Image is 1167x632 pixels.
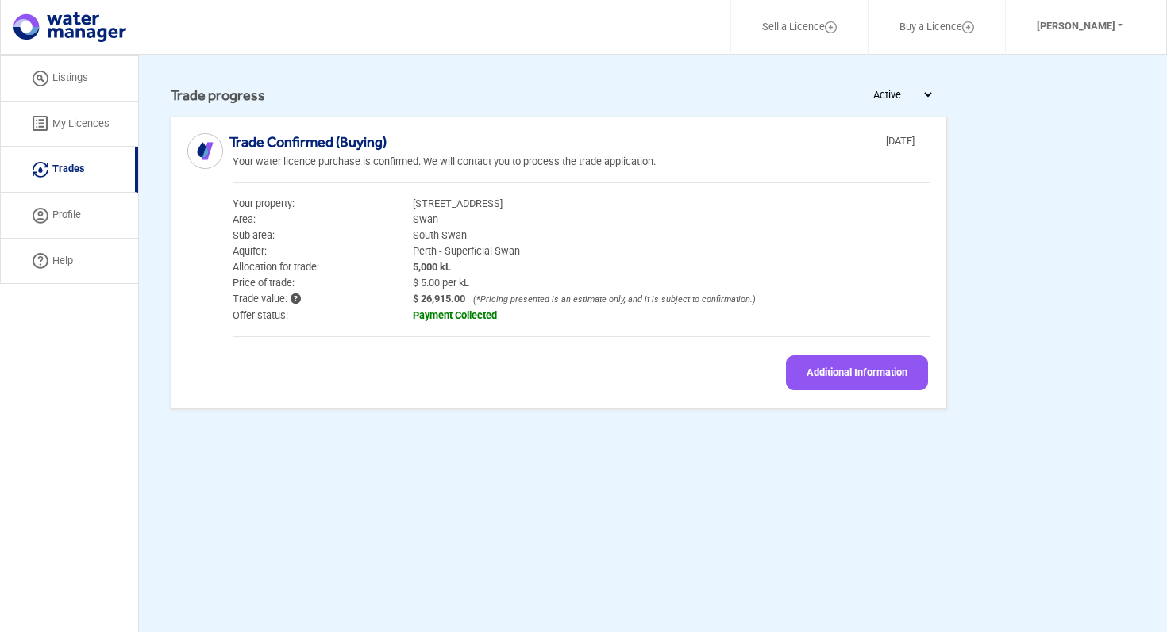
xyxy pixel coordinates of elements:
[221,259,401,275] p: Allocation for trade:
[473,294,756,305] i: (*Pricing presented is an estimate only, and it is subject to confirmation.)
[413,261,451,273] b: 5,000 kL
[879,9,995,46] a: Buy a Licence
[683,133,915,149] p: [DATE]
[187,133,223,169] img: icon%20white.svg
[33,162,48,178] img: trade icon
[962,21,974,33] img: Layer_1.svg
[401,212,942,228] span: Swan
[33,71,48,86] img: listing icon
[401,243,942,259] span: Perth - Superficial Swan
[221,243,401,259] p: Aquifer:
[849,87,935,102] select: select trade
[1016,9,1143,44] button: [PERSON_NAME]
[221,308,401,324] p: Offer status:
[229,133,668,151] h3: Trade Confirmed (Buying)
[33,208,48,224] img: Profile Icon
[786,355,928,391] button: Additional Information
[401,228,942,243] span: South Swan
[401,275,942,291] span: $ 5.00 per kL
[401,196,942,212] span: [STREET_ADDRESS]
[221,196,401,212] p: Your property:
[413,293,465,305] b: $ 26,915.00
[413,309,497,321] b: payment collected
[221,291,401,307] p: Trade value:
[741,9,857,46] a: Sell a Licence
[13,12,126,42] img: logo.svg
[825,21,837,33] img: Layer_1.svg
[33,253,48,269] img: help icon
[33,116,48,132] img: licenses icon
[221,212,401,228] p: Area:
[171,86,541,104] h6: Trade progress
[221,228,401,243] p: Sub area:
[221,275,401,291] p: Price of trade:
